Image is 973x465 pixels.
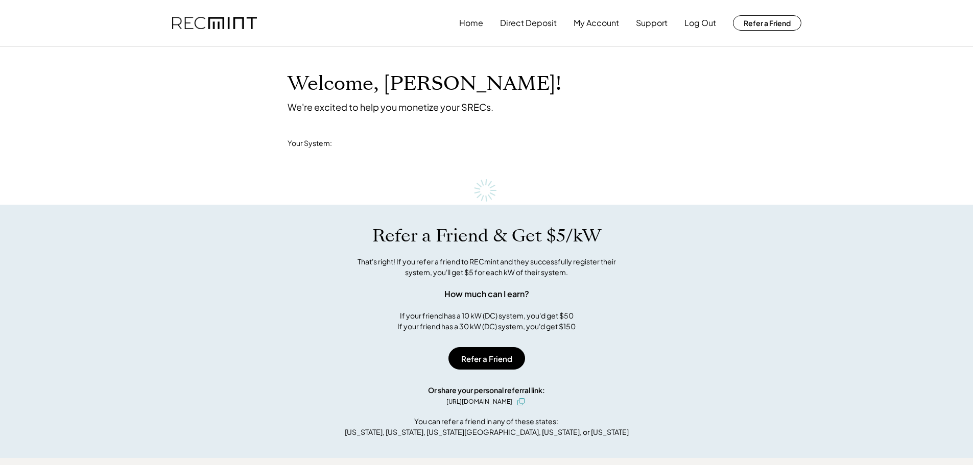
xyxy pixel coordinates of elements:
[444,288,529,300] div: How much can I earn?
[288,138,332,149] div: Your System:
[459,13,483,33] button: Home
[574,13,619,33] button: My Account
[345,416,629,437] div: You can refer a friend in any of these states: [US_STATE], [US_STATE], [US_STATE][GEOGRAPHIC_DATA...
[733,15,801,31] button: Refer a Friend
[397,310,576,332] div: If your friend has a 10 kW (DC) system, you'd get $50 If your friend has a 30 kW (DC) system, you...
[346,256,627,278] div: That's right! If you refer a friend to RECmint and they successfully register their system, you'l...
[448,347,525,370] button: Refer a Friend
[428,385,545,396] div: Or share your personal referral link:
[515,396,527,408] button: click to copy
[172,17,257,30] img: recmint-logotype%403x.png
[288,72,561,96] h1: Welcome, [PERSON_NAME]!
[288,101,493,113] div: We're excited to help you monetize your SRECs.
[446,397,512,406] div: [URL][DOMAIN_NAME]
[636,13,668,33] button: Support
[372,225,601,247] h1: Refer a Friend & Get $5/kW
[500,13,557,33] button: Direct Deposit
[684,13,716,33] button: Log Out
